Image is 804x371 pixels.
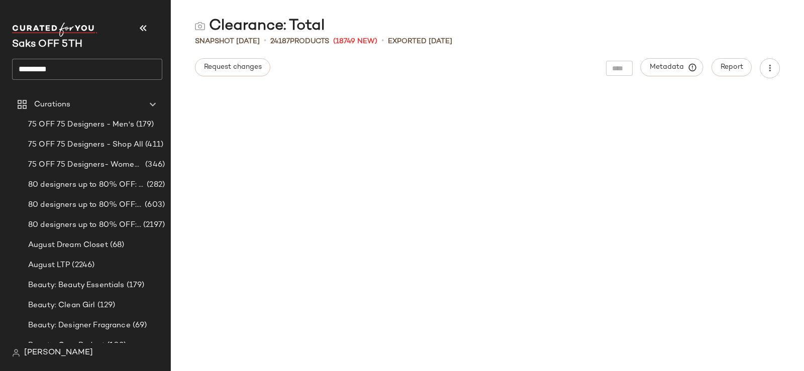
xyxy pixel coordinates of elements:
[28,179,145,191] span: 80 designers up to 80% OFF: All
[333,36,377,47] span: (18749 New)
[108,239,125,251] span: (68)
[141,219,165,231] span: (2197)
[388,36,452,47] p: Exported [DATE]
[28,139,143,151] span: 75 OFF 75 Designers - Shop All
[12,349,20,357] img: svg%3e
[204,63,262,71] span: Request changes
[134,119,154,131] span: (179)
[12,23,97,37] img: cfy_white_logo.C9jOOHJF.svg
[143,159,165,171] span: (346)
[143,199,165,211] span: (603)
[28,260,70,271] span: August LTP
[28,119,134,131] span: 75 OFF 75 Designers - Men's
[264,35,266,47] span: •
[720,63,743,71] span: Report
[28,320,131,331] span: Beauty: Designer Fragrance
[270,36,329,47] div: Products
[195,21,205,31] img: svg%3e
[143,139,163,151] span: (411)
[712,58,752,76] button: Report
[270,38,290,45] span: 24187
[28,300,95,311] span: Beauty: Clean Girl
[28,280,125,291] span: Beauty: Beauty Essentials
[28,340,105,351] span: Beauty: On a Budget
[381,35,384,47] span: •
[95,300,116,311] span: (129)
[34,99,70,110] span: Curations
[195,58,270,76] button: Request changes
[28,239,108,251] span: August Dream Closet
[70,260,94,271] span: (2246)
[28,159,143,171] span: 75 OFF 75 Designers- Women's
[195,36,260,47] span: Snapshot [DATE]
[131,320,147,331] span: (69)
[105,340,127,351] span: (108)
[125,280,145,291] span: (179)
[28,219,141,231] span: 80 designers up to 80% OFF: Women's
[12,39,82,50] span: Current Company Name
[649,63,695,72] span: Metadata
[195,16,325,36] div: Clearance: Total
[145,179,165,191] span: (282)
[28,199,143,211] span: 80 designers up to 80% OFF: Men's
[641,58,703,76] button: Metadata
[24,347,93,359] span: [PERSON_NAME]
